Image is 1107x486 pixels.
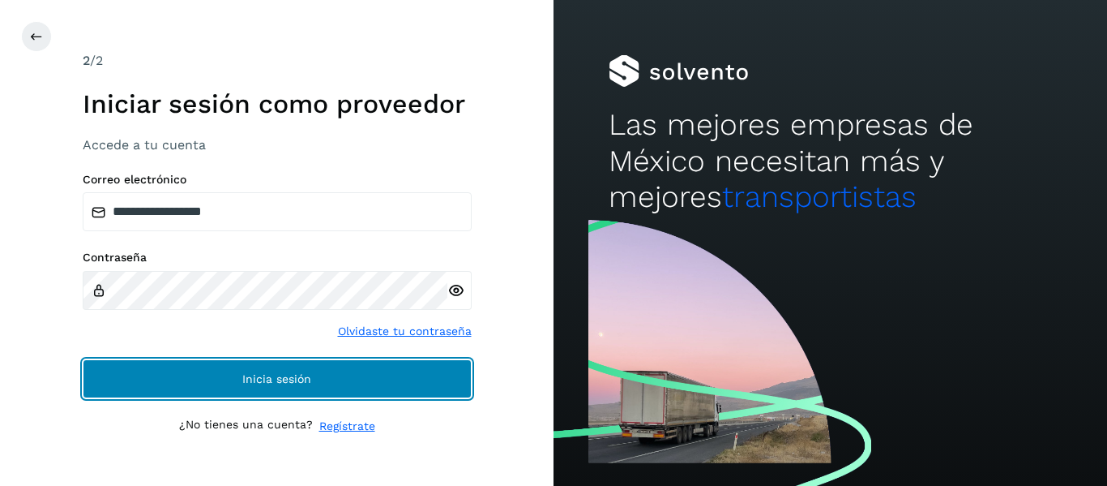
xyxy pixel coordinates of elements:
label: Contraseña [83,251,472,265]
span: transportistas [722,179,917,214]
a: Olvidaste tu contraseña [338,323,472,340]
div: /2 [83,51,472,71]
a: Regístrate [319,418,375,435]
label: Correo electrónico [83,173,472,187]
h2: Las mejores empresas de México necesitan más y mejores [609,107,1051,215]
span: Inicia sesión [242,373,311,385]
p: ¿No tienes una cuenta? [179,418,313,435]
h3: Accede a tu cuenta [83,137,472,153]
span: 2 [83,53,90,68]
button: Inicia sesión [83,359,472,398]
h1: Iniciar sesión como proveedor [83,88,472,119]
